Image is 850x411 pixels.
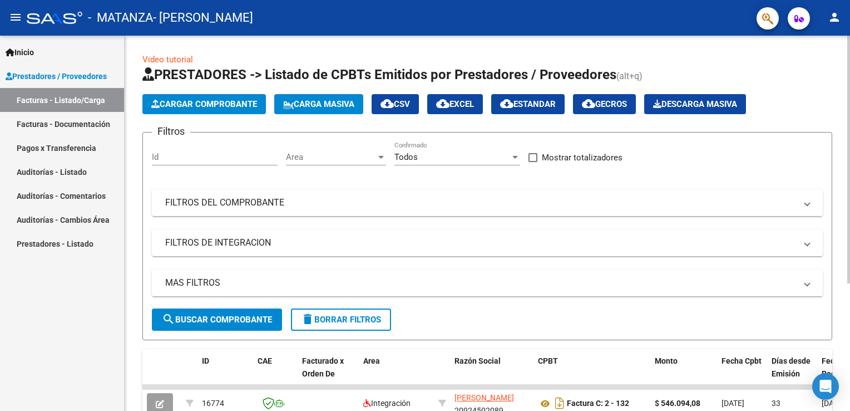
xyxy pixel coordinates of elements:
button: Gecros [573,94,636,114]
span: Descarga Masiva [653,99,737,109]
datatable-header-cell: Fecha Cpbt [717,349,767,398]
span: Mostrar totalizadores [542,151,622,164]
span: Estandar [500,99,556,109]
span: - MATANZA [88,6,153,30]
span: CSV [380,99,410,109]
span: Prestadores / Proveedores [6,70,107,82]
datatable-header-cell: CAE [253,349,298,398]
span: Cargar Comprobante [151,99,257,109]
datatable-header-cell: Area [359,349,434,398]
mat-icon: cloud_download [582,97,595,110]
h3: Filtros [152,124,190,139]
button: Carga Masiva [274,94,363,114]
button: Cargar Comprobante [142,94,266,114]
mat-icon: menu [9,11,22,24]
mat-panel-title: MAS FILTROS [165,277,796,289]
strong: $ 546.094,08 [655,399,700,408]
span: 16774 [202,399,224,408]
button: Descarga Masiva [644,94,746,114]
mat-expansion-panel-header: FILTROS DE INTEGRACION [152,229,823,256]
span: Integración [363,399,411,408]
mat-icon: delete [301,312,314,326]
mat-icon: cloud_download [436,97,449,110]
span: [PERSON_NAME] [454,393,514,402]
app-download-masive: Descarga masiva de comprobantes (adjuntos) [644,94,746,114]
span: EXCEL [436,99,474,109]
datatable-header-cell: Monto [650,349,717,398]
span: Fecha Cpbt [721,356,762,365]
datatable-header-cell: Facturado x Orden De [298,349,359,398]
span: Carga Masiva [283,99,354,109]
a: Video tutorial [142,55,193,65]
span: 33 [772,399,780,408]
span: ID [202,356,209,365]
span: Inicio [6,46,34,58]
mat-expansion-panel-header: MAS FILTROS [152,270,823,296]
button: Buscar Comprobante [152,309,282,331]
span: [DATE] [822,399,844,408]
span: Facturado x Orden De [302,356,344,378]
mat-icon: person [828,11,841,24]
mat-panel-title: FILTROS DE INTEGRACION [165,237,796,249]
span: Días desde Emisión [772,356,811,378]
datatable-header-cell: ID [197,349,253,398]
datatable-header-cell: Razón Social [450,349,533,398]
datatable-header-cell: Días desde Emisión [767,349,817,398]
span: Borrar Filtros [301,315,381,325]
mat-icon: cloud_download [500,97,513,110]
button: Borrar Filtros [291,309,391,331]
mat-expansion-panel-header: FILTROS DEL COMPROBANTE [152,189,823,216]
mat-icon: search [162,312,175,326]
span: Gecros [582,99,627,109]
span: Monto [655,356,678,365]
button: Estandar [491,94,565,114]
span: CPBT [538,356,558,365]
button: EXCEL [427,94,483,114]
div: Open Intercom Messenger [812,373,839,400]
span: [DATE] [721,399,744,408]
span: Todos [394,152,418,162]
strong: Factura C: 2 - 132 [567,399,629,408]
span: CAE [258,356,272,365]
span: Area [286,152,376,162]
datatable-header-cell: CPBT [533,349,650,398]
span: PRESTADORES -> Listado de CPBTs Emitidos por Prestadores / Proveedores [142,67,616,82]
span: Area [363,356,380,365]
mat-panel-title: FILTROS DEL COMPROBANTE [165,197,796,209]
span: (alt+q) [616,71,643,81]
mat-icon: cloud_download [380,97,394,110]
span: Razón Social [454,356,501,365]
span: - [PERSON_NAME] [153,6,253,30]
button: CSV [372,94,419,114]
span: Buscar Comprobante [162,315,272,325]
